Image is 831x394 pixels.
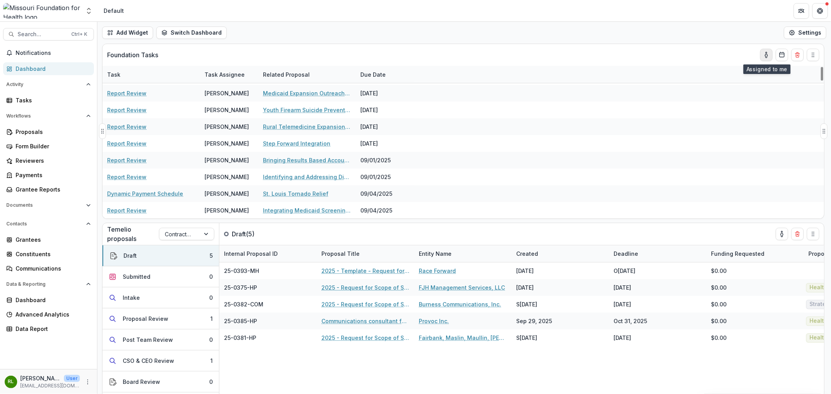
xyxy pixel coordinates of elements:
button: Drag [807,49,819,61]
div: Payments [16,171,88,179]
div: 09/01/2025 [356,169,414,185]
a: FJH Management Services, LLC [419,283,505,292]
div: Deadline [609,250,643,258]
a: Reviewers [3,154,94,167]
div: [DATE] [614,300,631,308]
div: 09/04/2025 [356,185,414,202]
button: Open Contacts [3,218,94,230]
div: 1 [210,357,213,365]
div: 1 [210,315,213,323]
a: Medicaid Expansion Outreach, Enrollment and Renewal [263,89,351,97]
div: Ctrl + K [70,30,89,39]
span: $0.00 [711,283,727,292]
div: Due Date [356,70,390,79]
a: Report Review [107,156,146,164]
div: [PERSON_NAME] [205,123,249,131]
span: Activity [6,82,83,87]
a: Race Forward [419,267,456,275]
div: Related Proposal [258,66,356,83]
div: [PERSON_NAME] [205,190,249,198]
a: Communications [3,262,94,275]
button: Proposal Review1 [102,308,219,329]
div: Proposal Title [317,245,414,262]
button: Switch Dashboard [156,26,227,39]
div: 0 [209,336,213,344]
div: Sep 29, 2025 [516,317,552,325]
div: Internal Proposal ID [219,245,317,262]
a: Advanced Analytics [3,308,94,321]
button: Search... [3,28,94,40]
span: 25-0381-HP [224,334,256,342]
div: Oct 31, 2025 [614,317,647,325]
a: St. Louis Tornado Relief [263,190,328,198]
a: Provoc Inc. [419,317,449,325]
a: Form Builder [3,140,94,153]
div: Task Assignee [200,66,258,83]
a: 2025 - Request for Scope of Services [321,300,409,308]
button: Post Team Review0 [102,329,219,350]
div: [PERSON_NAME] [205,139,249,148]
div: Created [512,245,609,262]
div: 0 [209,273,213,281]
div: 0 [209,294,213,302]
div: Created [512,250,543,258]
div: [PERSON_NAME] [205,89,249,97]
div: Grantee Reports [16,185,88,193]
button: Drag [820,123,827,139]
div: Data Report [16,325,88,333]
div: Post Team Review [123,336,173,344]
div: Submitted [123,273,150,281]
div: Rebekah Lerch [8,379,14,384]
a: Proposals [3,125,94,138]
div: Task [102,70,125,79]
div: Board Review [123,378,160,386]
a: Data Report [3,322,94,335]
div: [DATE] [614,334,631,342]
button: Drag [807,228,819,240]
button: Settings [784,26,826,39]
button: Open Workflows [3,110,94,122]
div: [DATE] [356,118,414,135]
span: Documents [6,202,83,208]
div: Reviewers [16,157,88,165]
div: Due Date [356,66,414,83]
div: Dashboard [16,296,88,304]
a: Report Review [107,89,146,97]
div: CSO & CEO Review [123,357,174,365]
button: Open entity switcher [83,3,94,19]
span: $0.00 [711,267,727,275]
div: Communications [16,264,88,273]
div: Deadline [609,245,706,262]
div: Form Builder [16,142,88,150]
div: Entity Name [414,250,456,258]
a: 2025 - Request for Scope of Services [321,283,409,292]
button: Intake0 [102,287,219,308]
div: 09/04/2025 [356,202,414,219]
a: Dynamic Payment Schedule [107,190,183,198]
div: Grantees [16,236,88,244]
button: Open Data & Reporting [3,278,94,290]
div: Proposal Title [317,250,364,258]
button: CSO & CEO Review1 [102,350,219,371]
div: Tasks [16,96,88,104]
a: Step Forward Integration [263,139,330,148]
button: toggle-assigned-to-me [776,228,788,240]
span: Notifications [16,50,91,56]
div: [PERSON_NAME] [205,106,249,114]
a: Identifying and Addressing Disparities in Energy Burdens and Health Outcomes in [US_STATE] Commun... [263,173,351,181]
a: Report Review [107,173,146,181]
div: Task Assignee [200,70,249,79]
div: Funding Requested [706,250,769,258]
a: Report Review [107,206,146,215]
button: More [83,377,92,387]
a: Rural Telemedicine Expansion and Support [263,123,351,131]
button: toggle-assigned-to-me [760,49,773,61]
span: $0.00 [711,317,727,325]
nav: breadcrumb [101,5,127,16]
div: Funding Requested [706,245,804,262]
